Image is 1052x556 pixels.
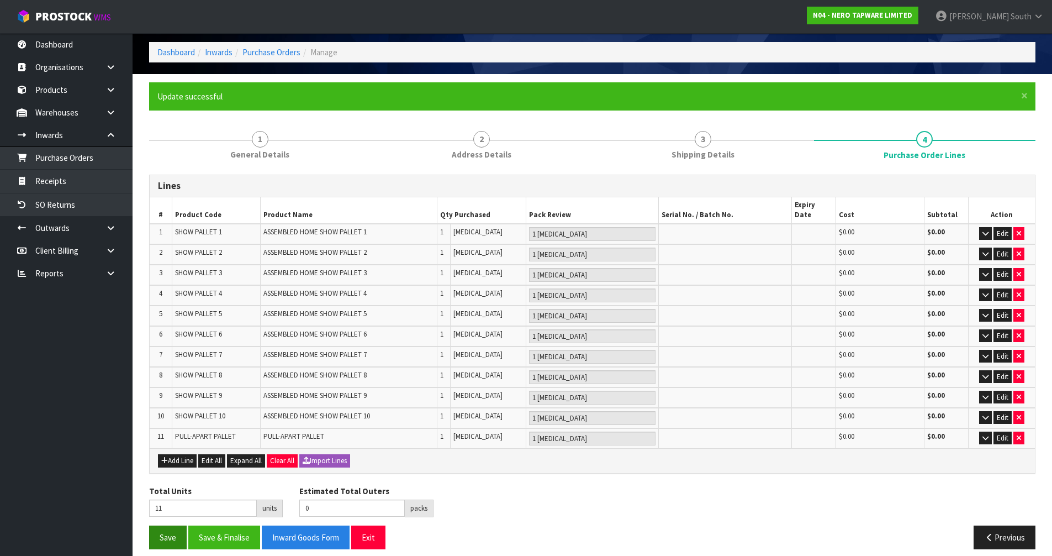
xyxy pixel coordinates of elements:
button: Edit [993,248,1012,261]
span: South [1011,11,1032,22]
strong: $0.00 [927,432,945,441]
span: Shipping Details [672,149,734,160]
span: 11 [157,432,164,441]
span: ASSEMBLED HOME SHOW PALLET 9 [263,391,367,400]
span: SHOW PALLET 5 [175,309,222,318]
input: Pack Review [529,411,655,425]
button: Inward Goods Form [262,526,350,549]
th: Product Name [260,197,437,224]
span: SHOW PALLET 7 [175,350,222,359]
button: Edit [993,227,1012,240]
span: [MEDICAL_DATA] [453,248,503,257]
span: [MEDICAL_DATA] [453,391,503,400]
th: Expiry Date [791,197,836,224]
span: [MEDICAL_DATA] [453,329,503,339]
span: SHOW PALLET 6 [175,329,222,339]
span: 8 [159,370,162,380]
button: Save [149,526,187,549]
button: Edit [993,432,1012,445]
th: Subtotal [924,197,969,224]
strong: $0.00 [927,329,945,339]
button: Edit [993,268,1012,281]
label: Estimated Total Outers [299,485,389,497]
span: ASSEMBLED HOME SHOW PALLET 6 [263,329,367,339]
button: Expand All [227,454,265,468]
input: Pack Review [529,370,655,384]
span: $0.00 [839,391,854,400]
input: Pack Review [529,309,655,323]
span: Manage [310,47,337,57]
span: 2 [159,248,162,257]
span: Update successful [157,91,223,102]
input: Pack Review [529,227,655,241]
span: 4 [159,289,162,298]
a: Dashboard [157,47,195,57]
span: $0.00 [839,268,854,277]
span: ASSEMBLED HOME SHOW PALLET 10 [263,411,370,421]
span: [MEDICAL_DATA] [453,350,503,359]
span: ASSEMBLED HOME SHOW PALLET 3 [263,268,367,277]
span: $0.00 [839,329,854,339]
button: Add Line [158,454,197,468]
a: N04 - NERO TAPWARE LIMITED [807,7,918,24]
span: [MEDICAL_DATA] [453,289,503,298]
button: Edit [993,350,1012,363]
span: Expand All [230,456,262,465]
img: cube-alt.png [17,9,30,23]
span: SHOW PALLET 10 [175,411,225,421]
strong: $0.00 [927,268,945,277]
th: Action [969,197,1035,224]
span: $0.00 [839,370,854,380]
button: Exit [351,526,385,549]
span: 1 [440,248,443,257]
input: Pack Review [529,268,655,282]
th: Qty Purchased [437,197,526,224]
button: Edit [993,309,1012,322]
button: Clear All [267,454,298,468]
span: 1 [440,289,443,298]
input: Pack Review [529,432,655,445]
span: $0.00 [839,227,854,237]
strong: $0.00 [927,248,945,257]
strong: $0.00 [927,227,945,237]
span: [MEDICAL_DATA] [453,268,503,277]
th: Cost [836,197,924,224]
button: Edit [993,411,1012,424]
button: Edit [993,289,1012,302]
label: Total Units [149,485,192,497]
span: 10 [157,411,164,421]
span: Address Details [452,149,511,160]
th: Pack Review [526,197,658,224]
span: ASSEMBLED HOME SHOW PALLET 7 [263,350,367,359]
span: ASSEMBLED HOME SHOW PALLET 5 [263,309,367,318]
div: packs [405,500,434,517]
span: $0.00 [839,350,854,359]
input: Total Units [149,500,257,517]
span: 1 [252,131,268,148]
input: Pack Review [529,350,655,364]
span: 3 [159,268,162,277]
a: Purchase Orders [242,47,300,57]
span: 9 [159,391,162,400]
th: Serial No. / Batch No. [659,197,791,224]
span: SHOW PALLET 9 [175,391,222,400]
span: 1 [440,268,443,277]
input: Estimated Total Outers [299,500,404,517]
button: Edit [993,329,1012,343]
span: General Details [230,149,289,160]
span: 1 [440,329,443,339]
th: Product Code [172,197,260,224]
strong: $0.00 [927,391,945,400]
span: PULL-APART PALLET [175,432,236,441]
button: Edit All [198,454,225,468]
span: 1 [440,309,443,318]
span: ProStock [35,9,92,24]
strong: $0.00 [927,309,945,318]
strong: $0.00 [927,289,945,298]
th: # [150,197,172,224]
span: 1 [159,227,162,237]
button: Save & Finalise [188,526,260,549]
div: units [257,500,283,517]
span: SHOW PALLET 1 [175,227,222,237]
input: Pack Review [529,248,655,261]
